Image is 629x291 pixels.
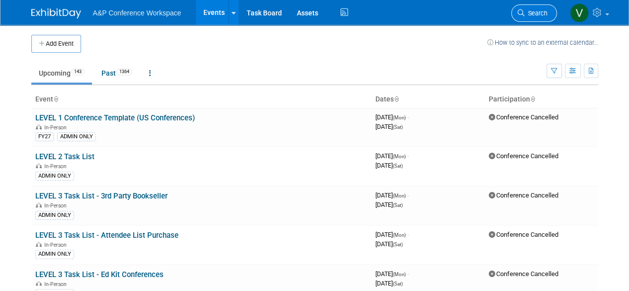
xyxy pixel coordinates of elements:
span: - [407,270,409,278]
div: ADMIN ONLY [35,172,74,181]
a: LEVEL 3 Task List - 3rd Party Bookseller [35,192,168,200]
img: In-Person Event [36,242,42,247]
span: [DATE] [375,240,403,248]
a: Past1364 [94,64,140,83]
th: Dates [371,91,485,108]
span: (Sat) [393,124,403,130]
span: Conference Cancelled [489,270,558,278]
a: LEVEL 2 Task List [35,152,94,161]
span: (Sat) [393,281,403,287]
div: FY27 [35,132,54,141]
a: Sort by Start Date [394,95,399,103]
span: In-Person [44,242,70,248]
span: Search [525,9,547,17]
span: (Mon) [393,272,406,277]
span: 1364 [116,68,132,76]
a: LEVEL 1 Conference Template (US Conferences) [35,113,195,122]
a: How to sync to an external calendar... [487,39,598,46]
div: ADMIN ONLY [35,250,74,259]
span: [DATE] [375,123,403,130]
a: Sort by Event Name [53,95,58,103]
span: (Sat) [393,163,403,169]
span: [DATE] [375,231,409,238]
img: In-Person Event [36,163,42,168]
th: Participation [485,91,598,108]
a: Sort by Participation Type [530,95,535,103]
span: A&P Conference Workspace [93,9,181,17]
span: (Mon) [393,115,406,120]
img: In-Person Event [36,202,42,207]
span: [DATE] [375,201,403,208]
span: [DATE] [375,192,409,199]
span: In-Person [44,281,70,288]
button: Add Event [31,35,81,53]
span: Conference Cancelled [489,152,558,160]
span: - [407,152,409,160]
span: - [407,192,409,199]
th: Event [31,91,371,108]
a: LEVEL 3 Task List - Attendee List Purchase [35,231,179,240]
span: (Mon) [393,193,406,198]
span: (Mon) [393,154,406,159]
span: Conference Cancelled [489,113,558,121]
a: Upcoming143 [31,64,92,83]
span: Conference Cancelled [489,231,558,238]
span: In-Person [44,163,70,170]
div: ADMIN ONLY [35,211,74,220]
a: LEVEL 3 Task List - Ed Kit Conferences [35,270,164,279]
span: 143 [71,68,85,76]
span: In-Person [44,202,70,209]
div: ADMIN ONLY [57,132,96,141]
span: [DATE] [375,280,403,287]
span: [DATE] [375,270,409,278]
span: [DATE] [375,152,409,160]
img: In-Person Event [36,124,42,129]
span: (Mon) [393,232,406,238]
img: In-Person Event [36,281,42,286]
span: [DATE] [375,113,409,121]
span: (Sat) [393,202,403,208]
a: Search [511,4,557,22]
span: - [407,231,409,238]
img: ExhibitDay [31,8,81,18]
span: Conference Cancelled [489,192,558,199]
span: In-Person [44,124,70,131]
span: - [407,113,409,121]
span: [DATE] [375,162,403,169]
span: (Sat) [393,242,403,247]
img: Veronica Dove [570,3,589,22]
